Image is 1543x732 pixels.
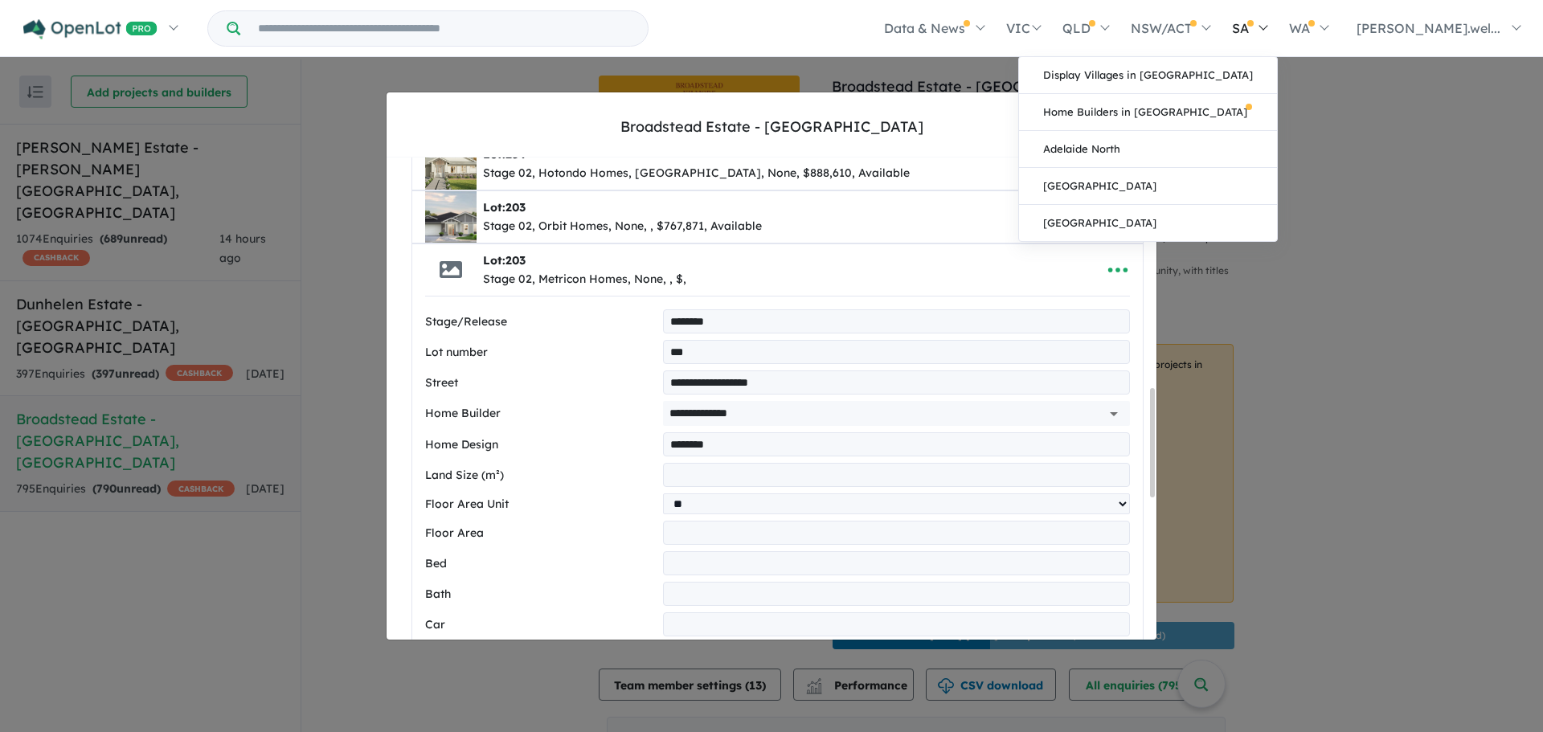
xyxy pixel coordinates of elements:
[425,138,477,190] img: Broadstead%20Estate%20-%20Kilmore%20-%20Lot%20234___1738649510.png
[505,253,526,268] span: 203
[505,200,526,215] span: 203
[1019,94,1277,131] a: Home Builders in [GEOGRAPHIC_DATA]
[425,313,657,332] label: Stage/Release
[23,19,158,39] img: Openlot PRO Logo White
[244,11,645,46] input: Try estate name, suburb, builder or developer
[483,217,762,236] div: Stage 02, Orbit Homes, None, , $767,871, Available
[425,436,657,455] label: Home Design
[425,404,657,423] label: Home Builder
[483,200,526,215] b: Lot:
[505,147,526,162] span: 234
[483,164,910,183] div: Stage 02, Hotondo Homes, [GEOGRAPHIC_DATA], None, $888,610, Available
[425,374,657,393] label: Street
[425,343,657,362] label: Lot number
[1019,205,1277,241] a: [GEOGRAPHIC_DATA]
[425,191,477,243] img: Broadstead%20Estate%20-%20Kilmore%20-%20Lot%20203___1758504614.png
[620,117,923,137] div: Broadstead Estate - [GEOGRAPHIC_DATA]
[483,147,526,162] b: Lot:
[425,554,657,574] label: Bed
[425,466,657,485] label: Land Size (m²)
[1019,168,1277,205] a: [GEOGRAPHIC_DATA]
[425,495,657,514] label: Floor Area Unit
[1019,57,1277,94] a: Display Villages in [GEOGRAPHIC_DATA]
[1357,20,1500,36] span: [PERSON_NAME].wel...
[483,270,686,289] div: Stage 02, Metricon Homes, None, , $,
[1019,131,1277,168] a: Adelaide North
[425,615,657,635] label: Car
[1103,403,1125,425] button: Open
[483,253,526,268] b: Lot:
[425,585,657,604] label: Bath
[425,524,657,543] label: Floor Area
